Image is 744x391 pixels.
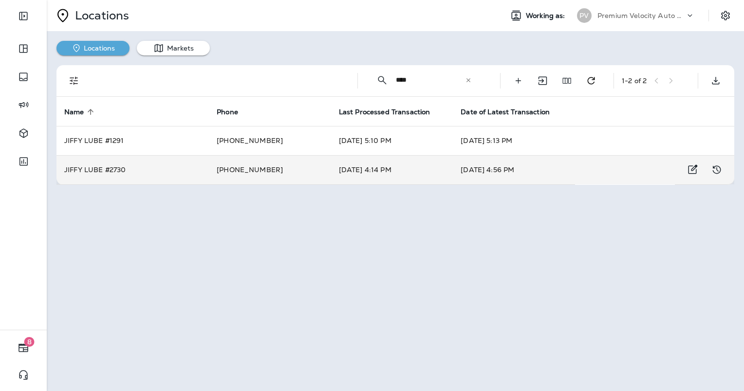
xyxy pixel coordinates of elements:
[339,108,430,116] span: Last Processed Transaction
[683,160,702,179] button: Edit Location Details
[217,108,238,116] span: Phone
[209,155,331,184] td: [PHONE_NUMBER]
[372,71,392,90] button: Collapse Search
[461,107,562,116] span: Date of Latest Transaction
[331,155,453,184] td: [DATE] 4:14 PM
[137,41,210,55] button: Markets
[24,337,35,347] span: 8
[622,77,647,85] div: 1 - 2 of 2
[453,126,734,155] td: [DATE] 5:13 PM
[217,107,251,116] span: Phone
[577,8,592,23] div: PV
[71,8,129,23] p: Locations
[339,107,443,116] span: Last Processed Transaction
[707,160,726,179] button: View Changelog
[581,75,601,84] span: Refresh transaction statistics
[56,155,209,184] td: JIFFY LUBE #2730
[508,71,528,90] button: Create Location
[56,126,209,155] td: JIFFY LUBE #1291
[533,71,552,90] button: Import Locations
[64,107,97,116] span: Name
[557,71,577,90] button: Edit Fields
[331,126,453,155] td: [DATE] 5:10 PM
[10,338,37,357] button: 8
[64,71,84,90] button: Filters
[209,126,331,155] td: [PHONE_NUMBER]
[526,12,567,20] span: Working as:
[717,7,734,24] button: Settings
[64,108,84,116] span: Name
[461,108,550,116] span: Date of Latest Transaction
[56,41,130,55] button: Locations
[453,155,575,184] td: [DATE] 4:56 PM
[597,12,685,19] p: Premium Velocity Auto dba Jiffy Lube
[10,6,37,26] button: Expand Sidebar
[706,71,725,90] button: Export as CSV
